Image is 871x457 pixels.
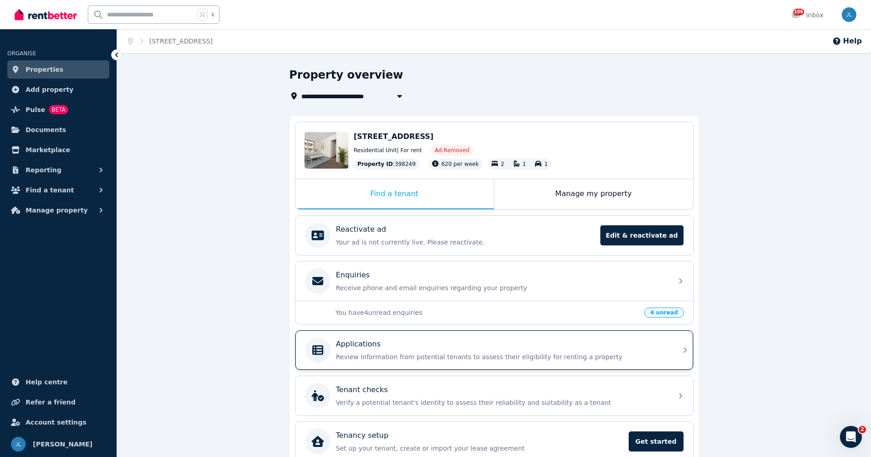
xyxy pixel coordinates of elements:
[336,308,639,317] p: You have 4 unread enquiries
[295,179,494,209] div: Find a tenant
[26,64,64,75] span: Properties
[7,121,109,139] a: Documents
[832,36,862,47] button: Help
[11,437,26,452] img: Joanne Lau
[26,397,75,408] span: Refer a friend
[295,330,693,370] a: ApplicationsReview information from potential tenants to assess their eligibility for renting a p...
[289,68,403,82] h1: Property overview
[336,384,388,395] p: Tenant checks
[354,159,420,170] div: : 398249
[26,417,86,428] span: Account settings
[7,181,109,199] button: Find a tenant
[644,308,684,318] span: 4 unread
[435,147,470,154] span: Ad: Removed
[7,101,109,119] a: PulseBETA
[336,224,386,235] p: Reactivate ad
[354,147,422,154] span: Residential Unit | For rent
[15,8,77,21] img: RentBetter
[336,238,595,247] p: Your ad is not currently live. Please reactivate.
[336,339,381,350] p: Applications
[295,261,693,301] a: EnquiriesReceive phone and email enquiries regarding your property
[336,430,389,441] p: Tenancy setup
[7,413,109,431] a: Account settings
[336,283,667,292] p: Receive phone and email enquiries regarding your property
[501,161,504,167] span: 2
[150,37,213,45] a: [STREET_ADDRESS]
[336,444,623,453] p: Set up your tenant, create or import your lease agreement
[7,393,109,411] a: Refer a friend
[26,165,61,175] span: Reporting
[117,29,224,53] nav: Breadcrumb
[7,80,109,99] a: Add property
[544,161,548,167] span: 1
[26,124,66,135] span: Documents
[7,60,109,79] a: Properties
[336,398,667,407] p: Verify a potential tenant's identity to assess their reliability and suitability as a tenant
[354,132,434,141] span: [STREET_ADDRESS]
[793,9,804,15] span: 106
[49,105,68,114] span: BETA
[600,225,684,245] span: Edit & reactivate ad
[26,185,74,196] span: Find a tenant
[26,377,68,388] span: Help centre
[859,426,866,433] span: 2
[211,11,214,18] span: k
[629,431,684,452] span: Get started
[7,201,109,219] button: Manage property
[295,376,693,415] a: Tenant checksVerify a potential tenant's identity to assess their reliability and suitability as ...
[26,205,88,216] span: Manage property
[840,426,862,448] iframe: Intercom live chat
[441,161,479,167] span: 620 per week
[336,352,667,361] p: Review information from potential tenants to assess their eligibility for renting a property
[523,161,526,167] span: 1
[494,179,693,209] div: Manage my property
[26,104,45,115] span: Pulse
[33,439,92,450] span: [PERSON_NAME]
[7,141,109,159] a: Marketplace
[7,50,36,57] span: ORGANISE
[26,84,74,95] span: Add property
[7,373,109,391] a: Help centre
[791,11,823,20] div: Inbox
[26,144,70,155] span: Marketplace
[336,270,370,281] p: Enquiries
[358,160,393,168] span: Property ID
[842,7,856,22] img: Joanne Lau
[7,161,109,179] button: Reporting
[295,216,693,255] a: Reactivate adYour ad is not currently live. Please reactivate.Edit & reactivate ad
